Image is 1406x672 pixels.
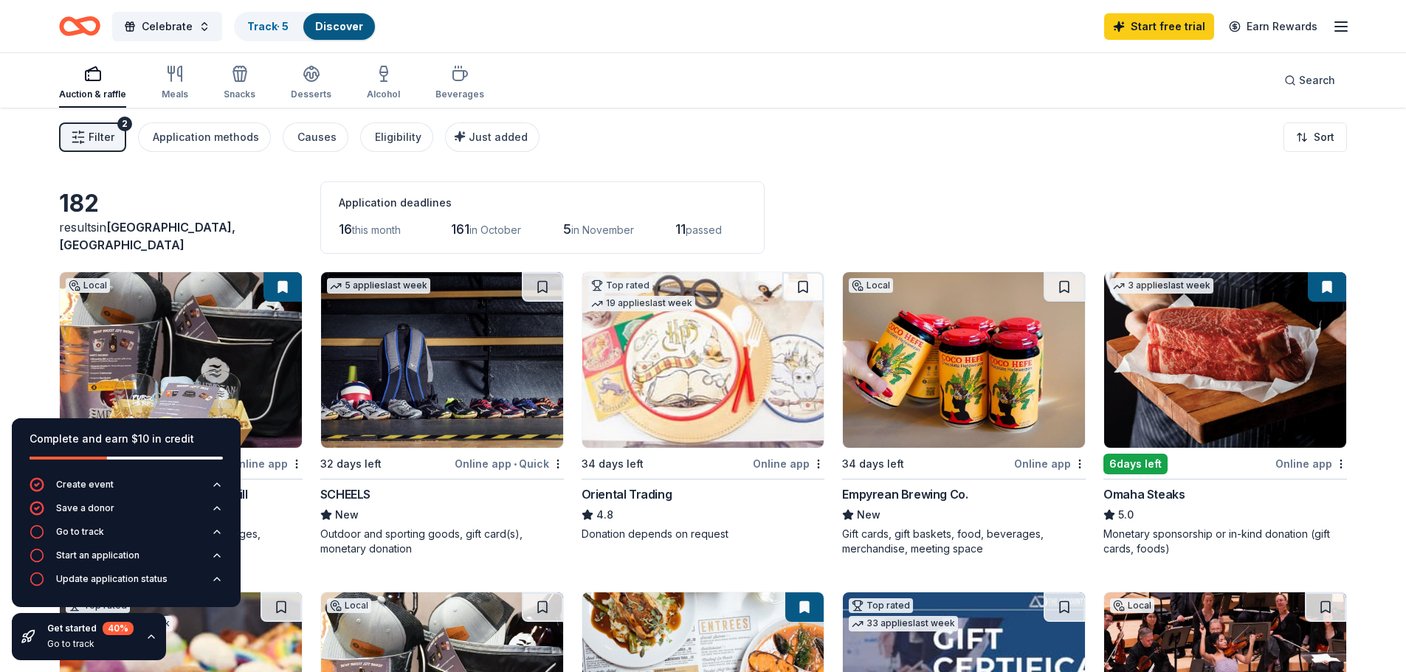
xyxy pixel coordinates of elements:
span: New [335,506,359,524]
div: 34 days left [842,455,904,473]
span: 5.0 [1118,506,1134,524]
div: Donation depends on request [582,527,825,541]
span: 161 [451,221,469,237]
div: Online app [231,454,303,473]
span: Filter [89,128,114,146]
div: Outdoor and sporting goods, gift card(s), monetary donation [320,527,564,556]
img: Image for Empyrean Brewing Co. [843,272,1085,448]
div: Local [327,598,371,613]
button: Save a donor [30,501,223,524]
img: Image for Omaha Steaks [1104,272,1346,448]
div: results [59,218,303,254]
div: Local [66,278,110,293]
span: 5 [563,221,571,237]
button: Go to track [30,524,223,548]
div: 40 % [103,622,134,635]
button: Application methods [138,122,271,152]
a: Image for Omaha Steaks 3 applieslast week6days leftOnline appOmaha Steaks5.0Monetary sponsorship ... [1103,271,1347,556]
div: Go to track [47,638,134,650]
div: Online app Quick [455,454,564,473]
span: Sort [1314,128,1334,146]
div: Beverages [435,89,484,100]
span: Just added [469,131,528,143]
button: Beverages [435,59,484,108]
div: 33 applies last week [849,616,958,631]
div: Meals [162,89,188,100]
button: Just added [445,122,540,152]
button: Celebrate [112,12,222,41]
a: Earn Rewards [1220,13,1326,40]
div: 182 [59,189,303,218]
div: Create event [56,479,114,491]
a: Image for Lazlo's Brewery & GrillLocal34 days leftOnline app[PERSON_NAME]'s Brewery & GrillNewGif... [59,271,303,556]
div: Causes [297,128,337,146]
span: in November [571,224,634,236]
div: Start an application [56,550,139,561]
img: Image for SCHEELS [321,272,563,448]
span: this month [352,224,401,236]
img: Image for Oriental Trading [582,272,824,448]
div: Update application status [56,573,168,585]
div: Online app [1275,454,1347,473]
div: Monetary sponsorship or in-kind donation (gift cards, foods) [1103,527,1347,556]
button: Search [1272,66,1347,95]
div: Top rated [849,598,913,613]
div: Online app [753,454,824,473]
button: Alcohol [367,59,400,108]
div: Omaha Steaks [1103,485,1185,503]
a: Image for Oriental TradingTop rated19 applieslast week34 days leftOnline appOriental Trading4.8Do... [582,271,825,541]
button: Desserts [291,59,331,108]
div: 5 applies last week [327,278,430,294]
div: Top rated [588,278,652,293]
div: Save a donor [56,502,114,514]
div: Online app [1014,454,1086,473]
button: Track· 5Discover [234,12,376,41]
div: Eligibility [375,128,421,146]
span: New [857,506,881,524]
span: Search [1299,72,1335,89]
button: Start an application [30,548,223,572]
div: Empyrean Brewing Co. [842,485,968,503]
div: Auction & raffle [59,89,126,100]
span: 4.8 [596,506,613,524]
span: 16 [339,221,352,237]
button: Auction & raffle [59,59,126,108]
div: Complete and earn $10 in credit [30,430,223,448]
a: Image for SCHEELS5 applieslast week32 days leftOnline app•QuickSCHEELSNewOutdoor and sporting goo... [320,271,564,556]
div: Local [849,278,893,293]
div: 32 days left [320,455,382,473]
span: in October [469,224,521,236]
span: • [514,458,517,470]
div: Oriental Trading [582,485,672,503]
div: 19 applies last week [588,296,695,311]
button: Filter2 [59,122,126,152]
button: Update application status [30,572,223,595]
div: 2 [117,117,132,131]
div: Alcohol [367,89,400,100]
a: Track· 5 [247,20,289,32]
button: Sort [1283,122,1347,152]
img: Image for Lazlo's Brewery & Grill [60,272,302,448]
a: Start free trial [1104,13,1214,40]
div: 3 applies last week [1110,278,1213,294]
div: Gift cards, gift baskets, food, beverages, merchandise, meeting space [842,527,1086,556]
div: SCHEELS [320,485,371,503]
button: Snacks [224,59,255,108]
span: in [59,220,235,252]
a: Discover [315,20,363,32]
button: Create event [30,477,223,501]
div: Desserts [291,89,331,100]
a: Image for Empyrean Brewing Co.Local34 days leftOnline appEmpyrean Brewing Co.NewGift cards, gift ... [842,271,1086,556]
span: passed [686,224,722,236]
div: 34 days left [582,455,644,473]
button: Eligibility [360,122,433,152]
span: Celebrate [142,18,193,35]
div: Get started [47,622,134,635]
span: 11 [675,221,686,237]
div: Go to track [56,526,104,538]
span: [GEOGRAPHIC_DATA], [GEOGRAPHIC_DATA] [59,220,235,252]
button: Causes [283,122,348,152]
div: Snacks [224,89,255,100]
a: Home [59,9,100,44]
div: 6 days left [1103,454,1168,474]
